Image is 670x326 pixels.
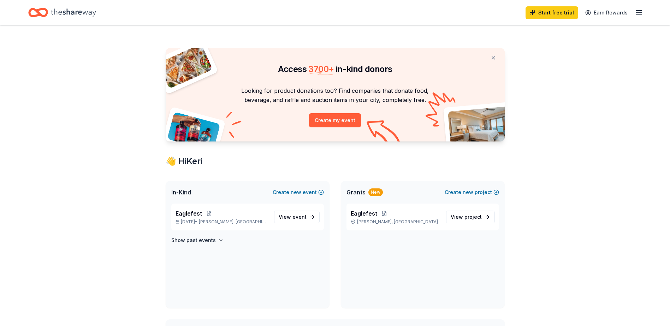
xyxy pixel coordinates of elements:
img: Pizza [158,44,213,89]
h4: Show past events [171,236,216,244]
button: Show past events [171,236,224,244]
span: In-Kind [171,188,191,197]
a: Earn Rewards [581,6,632,19]
div: 👋 Hi Keri [166,156,505,167]
button: Createnewevent [273,188,324,197]
span: Eaglefest [351,209,377,218]
span: new [291,188,301,197]
span: project [464,214,482,220]
span: [PERSON_NAME], [GEOGRAPHIC_DATA] [199,219,268,225]
p: Looking for product donations too? Find companies that donate food, beverage, and raffle and auct... [174,86,496,105]
p: [DATE] • [176,219,268,225]
span: View [279,213,307,221]
a: View event [274,211,320,223]
button: Create my event [309,113,361,127]
a: View project [446,211,495,223]
a: Start free trial [526,6,578,19]
div: New [368,188,383,196]
span: View [451,213,482,221]
span: Grants [346,188,366,197]
img: Curvy arrow [367,120,402,147]
span: event [292,214,307,220]
span: Eaglefest [176,209,202,218]
span: Access in-kind donors [278,64,392,74]
span: new [463,188,473,197]
a: Home [28,4,96,21]
p: [PERSON_NAME], [GEOGRAPHIC_DATA] [351,219,440,225]
button: Createnewproject [445,188,499,197]
span: 3700 + [308,64,334,74]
